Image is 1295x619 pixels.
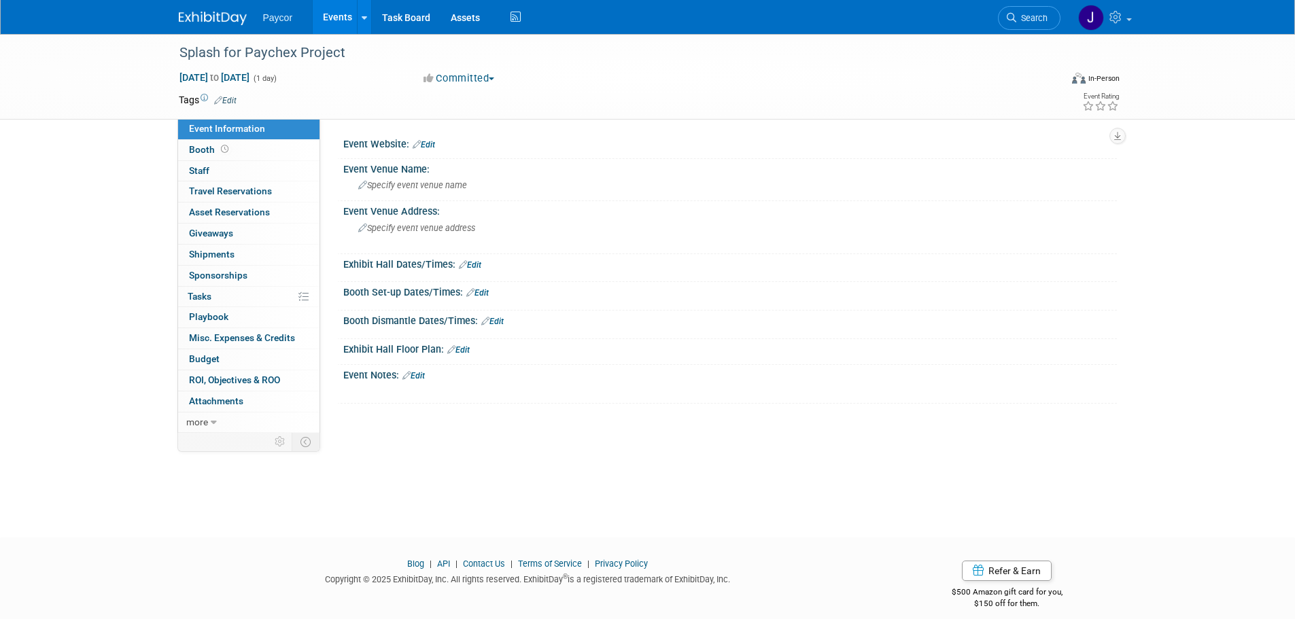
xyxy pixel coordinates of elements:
[218,144,231,154] span: Booth not reserved yet
[584,559,593,569] span: |
[179,93,237,107] td: Tags
[189,249,235,260] span: Shipments
[178,119,320,139] a: Event Information
[980,71,1120,91] div: Event Format
[178,245,320,265] a: Shipments
[189,228,233,238] span: Giveaways
[343,134,1117,152] div: Event Website:
[189,270,247,281] span: Sponsorships
[178,412,320,433] a: more
[343,339,1117,357] div: Exhibit Hall Floor Plan:
[481,317,504,326] a: Edit
[466,288,489,298] a: Edit
[269,433,292,450] td: Personalize Event Tab Strip
[343,282,1117,300] div: Booth Set-up Dates/Times:
[188,291,211,302] span: Tasks
[459,260,481,270] a: Edit
[178,224,320,244] a: Giveaways
[179,570,878,586] div: Copyright © 2025 ExhibitDay, Inc. All rights reserved. ExhibitDay is a registered trademark of Ex...
[452,559,461,569] span: |
[407,559,424,569] a: Blog
[189,353,220,364] span: Budget
[252,74,277,83] span: (1 day)
[178,307,320,328] a: Playbook
[343,365,1117,383] div: Event Notes:
[179,71,250,84] span: [DATE] [DATE]
[189,395,243,406] span: Attachments
[178,391,320,412] a: Attachments
[507,559,516,569] span: |
[186,417,208,427] span: more
[1072,73,1086,84] img: Format-Inperson.png
[1088,73,1120,84] div: In-Person
[178,266,320,286] a: Sponsorships
[463,559,505,569] a: Contact Us
[413,140,435,149] a: Edit
[189,207,270,217] span: Asset Reservations
[189,374,280,385] span: ROI, Objectives & ROO
[189,185,272,196] span: Travel Reservations
[214,96,237,105] a: Edit
[179,12,247,25] img: ExhibitDay
[175,41,1040,65] div: Splash for Paychex Project
[178,349,320,370] a: Budget
[189,165,209,176] span: Staff
[1082,93,1119,100] div: Event Rating
[343,311,1117,328] div: Booth Dismantle Dates/Times:
[437,559,450,569] a: API
[178,161,320,181] a: Staff
[178,287,320,307] a: Tasks
[447,345,470,355] a: Edit
[962,561,1052,581] a: Refer & Earn
[343,201,1117,218] div: Event Venue Address:
[263,12,293,23] span: Paycor
[178,140,320,160] a: Booth
[189,144,231,155] span: Booth
[189,123,265,134] span: Event Information
[563,573,568,580] sup: ®
[178,370,320,391] a: ROI, Objectives & ROO
[189,311,228,322] span: Playbook
[419,71,500,86] button: Committed
[897,598,1117,609] div: $150 off for them.
[292,433,320,450] td: Toggle Event Tabs
[1078,5,1104,31] img: Jenny Campbell
[178,202,320,223] a: Asset Reservations
[595,559,648,569] a: Privacy Policy
[178,328,320,349] a: Misc. Expenses & Credits
[208,72,221,83] span: to
[178,181,320,202] a: Travel Reservations
[426,559,435,569] span: |
[998,6,1060,30] a: Search
[402,371,425,381] a: Edit
[358,223,475,233] span: Specify event venue address
[358,180,467,190] span: Specify event venue name
[518,559,582,569] a: Terms of Service
[343,254,1117,272] div: Exhibit Hall Dates/Times:
[343,159,1117,176] div: Event Venue Name:
[189,332,295,343] span: Misc. Expenses & Credits
[897,578,1117,609] div: $500 Amazon gift card for you,
[1016,13,1048,23] span: Search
